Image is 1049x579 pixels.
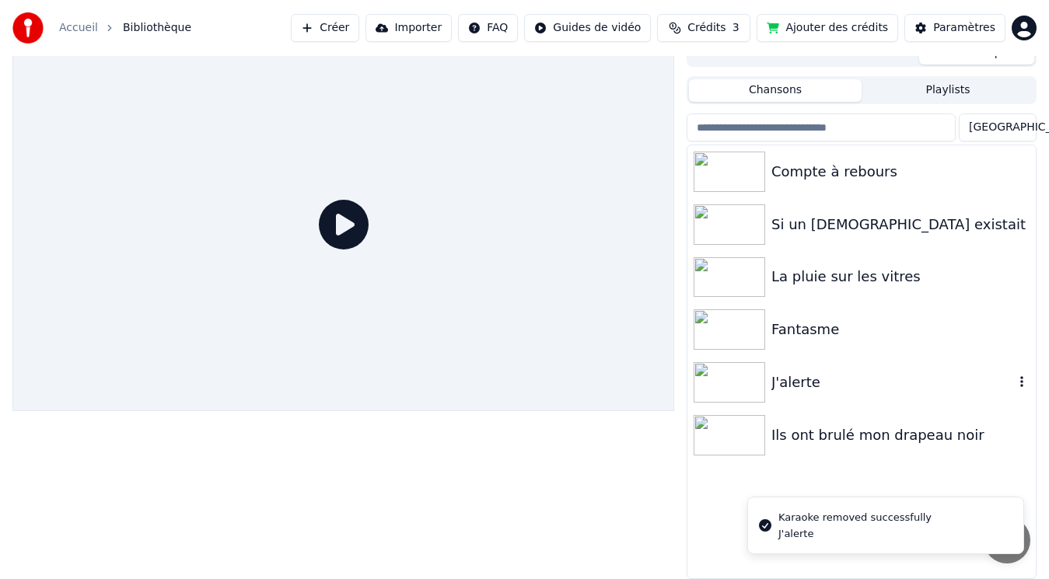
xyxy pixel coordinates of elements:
button: Créer [291,14,359,42]
button: FAQ [458,14,518,42]
span: Bibliothèque [123,20,191,36]
button: Chansons [689,79,862,102]
div: Ils ont brulé mon drapeau noir [771,424,1030,446]
button: Importer [365,14,452,42]
a: Accueil [59,20,98,36]
div: Si un [DEMOGRAPHIC_DATA] existait [771,214,1030,235]
div: Fantasme [771,319,1030,340]
button: Paramètres [904,14,1005,42]
button: Playlists [862,79,1034,102]
img: youka [12,12,44,44]
div: J'alerte [771,371,1014,393]
div: Compte à rebours [771,161,1030,183]
span: Crédits [687,20,726,36]
div: Karaoke removed successfully [778,510,932,525]
button: Guides de vidéo [524,14,651,42]
div: J'alerte [778,527,932,541]
button: Crédits3 [657,14,750,42]
button: Ajouter des crédits [757,14,898,42]
div: La pluie sur les vitres [771,266,1030,288]
nav: breadcrumb [59,20,191,36]
span: 3 [733,20,740,36]
div: Paramètres [933,20,995,36]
